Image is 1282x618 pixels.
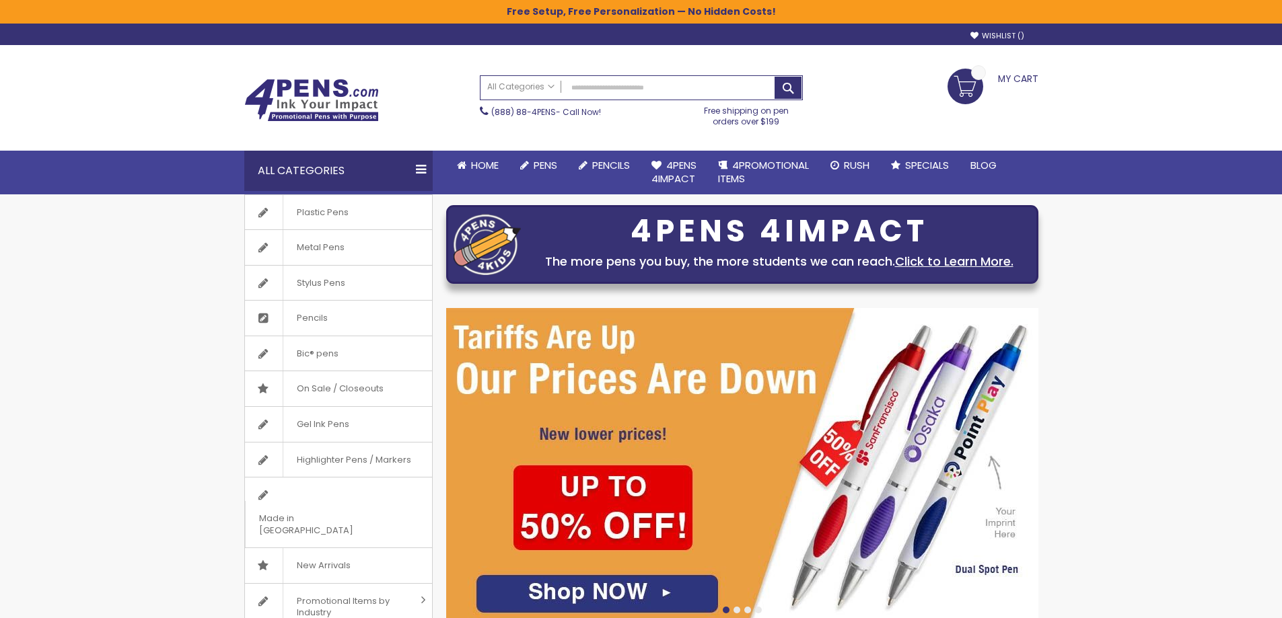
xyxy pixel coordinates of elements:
img: four_pen_logo.png [454,214,521,275]
span: All Categories [487,81,555,92]
span: Made in [GEOGRAPHIC_DATA] [245,501,398,547]
span: Home [471,158,499,172]
a: Made in [GEOGRAPHIC_DATA] [245,477,432,547]
span: On Sale / Closeouts [283,371,397,406]
a: Plastic Pens [245,195,432,230]
a: Rush [820,151,880,180]
span: Bic® pens [283,336,352,371]
span: Blog [970,158,997,172]
div: All Categories [244,151,433,191]
a: 4PROMOTIONALITEMS [707,151,820,194]
a: Pencils [568,151,641,180]
a: Home [446,151,509,180]
a: Click to Learn More. [895,253,1013,270]
span: Pencils [592,158,630,172]
span: Stylus Pens [283,266,359,301]
div: 4PENS 4IMPACT [528,217,1031,245]
a: On Sale / Closeouts [245,371,432,406]
a: 4Pens4impact [641,151,707,194]
a: Pens [509,151,568,180]
span: 4Pens 4impact [651,158,697,186]
a: Blog [960,151,1007,180]
span: Plastic Pens [283,195,362,230]
span: - Call Now! [491,106,601,118]
span: Rush [844,158,869,172]
a: Stylus Pens [245,266,432,301]
a: Gel Ink Pens [245,407,432,442]
img: 4Pens Custom Pens and Promotional Products [244,79,379,122]
span: Pens [534,158,557,172]
div: The more pens you buy, the more students we can reach. [528,252,1031,271]
span: New Arrivals [283,548,364,583]
span: Metal Pens [283,230,358,265]
a: Pencils [245,301,432,336]
a: Bic® pens [245,336,432,371]
a: Highlighter Pens / Markers [245,442,432,477]
span: Pencils [283,301,341,336]
span: Specials [905,158,949,172]
a: Wishlist [970,31,1024,41]
a: (888) 88-4PENS [491,106,556,118]
a: Metal Pens [245,230,432,265]
a: New Arrivals [245,548,432,583]
div: Free shipping on pen orders over $199 [690,100,803,127]
span: Highlighter Pens / Markers [283,442,425,477]
span: Gel Ink Pens [283,407,363,442]
a: Specials [880,151,960,180]
a: All Categories [480,76,561,98]
span: 4PROMOTIONAL ITEMS [718,158,809,186]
